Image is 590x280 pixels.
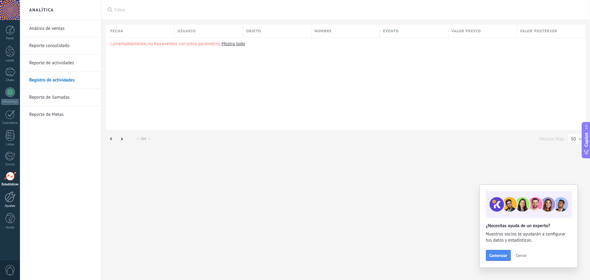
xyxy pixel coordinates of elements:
span: Valor previo [451,28,481,34]
div: Chats [1,78,19,82]
li: Análisis de ventas [20,20,101,37]
div: Correo [1,163,19,167]
a: Reporte de actividades [29,54,95,72]
a: Análisis de ventas [29,20,95,37]
a: Reporte de Metas [29,106,95,123]
span: Nombre [315,28,332,34]
span: Filtro [114,7,584,13]
div: Estadísticas [1,183,19,187]
span: Comenzar [489,253,507,258]
span: Valor posterior [520,28,557,34]
span: Evento [383,28,399,34]
span: Usuario [178,28,196,34]
li: Reporte consolidado [20,37,101,54]
div: Ajustes [1,204,19,208]
div: Calendario [1,121,19,125]
button: 50 [568,133,585,144]
a: Mostra todo [222,41,245,47]
a: Reporte de llamadas [29,89,95,106]
li: Reporte de Metas [20,106,101,123]
span: Nuestros socios te ayudarán a configurar tus datos y estadísticas. [486,231,571,243]
div: ← Ctrl → [136,136,151,141]
span: Objeto [246,28,261,34]
span: 50 [571,136,576,142]
h2: ¿Necesitas ayuda de un experto? [486,223,571,229]
button: Cerrar [513,251,529,260]
span: Copilot [583,132,589,147]
div: WhatsApp [1,99,19,105]
p: Mostrar filas: [539,136,564,142]
div: Ayuda [1,226,19,230]
div: Leads [1,59,19,63]
span: Cerrar [516,253,527,258]
a: Registro de actividades [29,72,95,89]
button: Comenzar [486,250,511,261]
span: Fecha [110,28,123,34]
li: Reporte de llamadas [20,89,101,106]
li: Registro de actividades [20,72,101,89]
p: Lamentablemente, no hay eventos con estos parámetros. [110,41,581,47]
li: Reporte de actividades [20,54,101,72]
div: Panel [1,37,19,41]
a: Reporte consolidado [29,37,95,54]
div: Listas [1,143,19,147]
